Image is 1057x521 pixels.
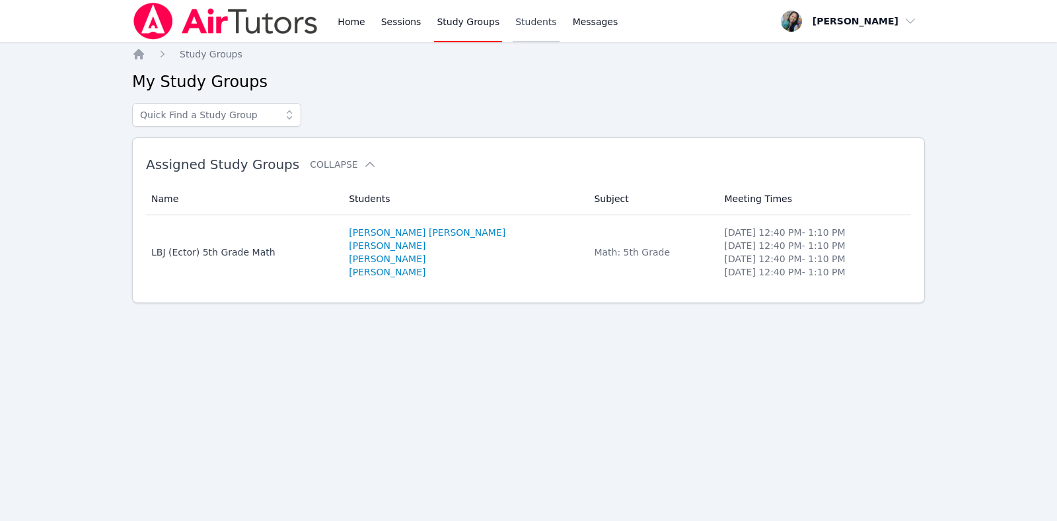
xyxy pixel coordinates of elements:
[132,3,319,40] img: Air Tutors
[180,48,242,61] a: Study Groups
[132,103,301,127] input: Quick Find a Study Group
[349,252,425,265] a: [PERSON_NAME]
[146,215,911,289] tr: LBJ (Ector) 5th Grade Math[PERSON_NAME] [PERSON_NAME][PERSON_NAME][PERSON_NAME][PERSON_NAME]Math:...
[725,226,904,239] li: [DATE] 12:40 PM - 1:10 PM
[725,239,904,252] li: [DATE] 12:40 PM - 1:10 PM
[341,183,586,215] th: Students
[717,183,912,215] th: Meeting Times
[725,265,904,279] li: [DATE] 12:40 PM - 1:10 PM
[725,252,904,265] li: [DATE] 12:40 PM - 1:10 PM
[349,239,425,252] a: [PERSON_NAME]
[586,183,716,215] th: Subject
[349,226,505,239] a: [PERSON_NAME] [PERSON_NAME]
[594,246,708,259] div: Math: 5th Grade
[573,15,618,28] span: Messages
[310,158,376,171] button: Collapse
[132,71,925,92] h2: My Study Groups
[132,48,925,61] nav: Breadcrumb
[151,246,333,259] div: LBJ (Ector) 5th Grade Math
[146,183,341,215] th: Name
[180,49,242,59] span: Study Groups
[146,156,299,172] span: Assigned Study Groups
[349,265,425,279] a: [PERSON_NAME]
